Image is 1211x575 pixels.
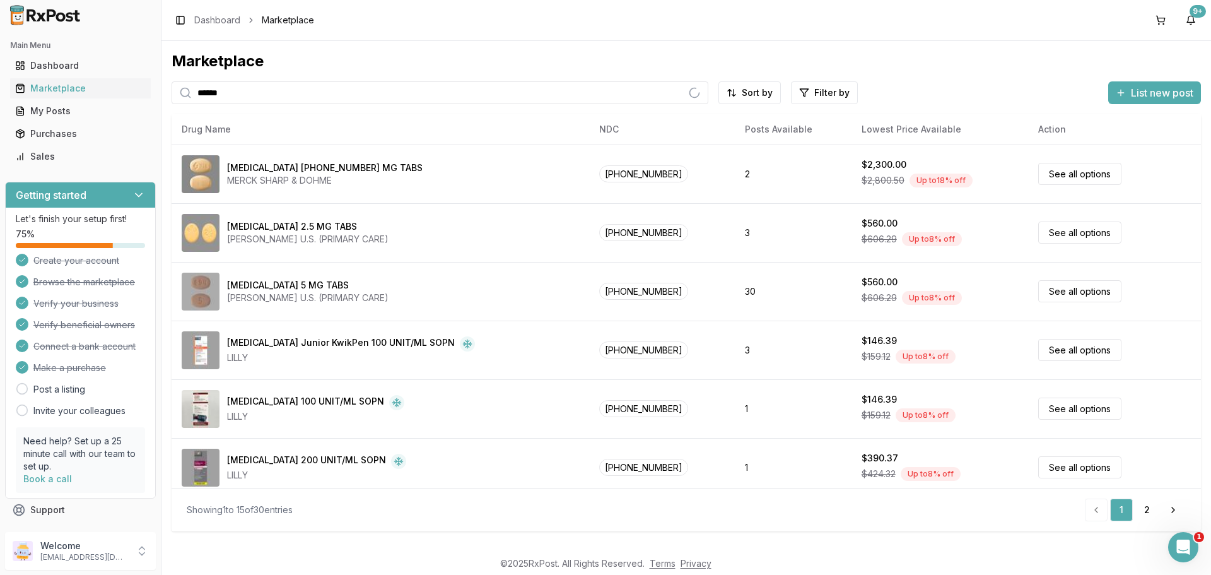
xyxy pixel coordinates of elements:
[227,292,389,304] div: [PERSON_NAME] U.S. (PRIMARY CARE)
[862,276,898,288] div: $560.00
[5,521,156,544] button: Feedback
[735,114,851,145] th: Posts Available
[15,59,146,72] div: Dashboard
[227,233,389,246] div: [PERSON_NAME] U.S. (PRIMARY CARE)
[33,340,136,353] span: Connect a bank account
[10,100,151,122] a: My Posts
[194,14,314,27] nav: breadcrumb
[10,145,151,168] a: Sales
[862,174,904,187] span: $2,800.50
[5,124,156,144] button: Purchases
[23,473,72,484] a: Book a call
[814,86,850,99] span: Filter by
[30,526,73,539] span: Feedback
[1038,339,1121,361] a: See all options
[5,5,86,25] img: RxPost Logo
[896,350,956,364] div: Up to 8 % off
[33,405,126,417] a: Invite your colleagues
[851,114,1028,145] th: Lowest Price Available
[1168,532,1198,562] iframe: Intercom live chat
[599,165,688,182] span: [PHONE_NUMBER]
[15,150,146,163] div: Sales
[599,224,688,241] span: [PHONE_NUMBER]
[172,51,1201,71] div: Marketplace
[681,558,711,569] a: Privacy
[10,40,151,50] h2: Main Menu
[791,81,858,104] button: Filter by
[16,213,145,225] p: Let's finish your setup first!
[735,321,851,379] td: 3
[10,122,151,145] a: Purchases
[1194,532,1204,542] span: 1
[589,114,734,145] th: NDC
[33,383,85,396] a: Post a listing
[23,435,137,473] p: Need help? Set up a 25 minute call with our team to set up.
[735,379,851,438] td: 1
[16,187,86,203] h3: Getting started
[1028,114,1201,145] th: Action
[718,81,781,104] button: Sort by
[227,336,455,352] div: [MEDICAL_DATA] Junior KwikPen 100 UNIT/ML SOPN
[599,459,688,476] span: [PHONE_NUMBER]
[1038,280,1121,302] a: See all options
[862,217,898,230] div: $560.00
[862,335,897,347] div: $146.39
[735,262,851,321] td: 30
[1131,85,1193,100] span: List new post
[862,468,896,480] span: $424.32
[187,504,293,516] div: Showing 1 to 15 of 30 entries
[650,558,676,569] a: Terms
[862,393,897,406] div: $146.39
[599,283,688,300] span: [PHONE_NUMBER]
[182,331,219,369] img: HumaLOG Junior KwikPen 100 UNIT/ML SOPN
[182,273,219,311] img: Eliquis 5 MG TABS
[227,352,475,364] div: LILLY
[1038,456,1121,478] a: See all options
[896,408,956,422] div: Up to 8 % off
[33,362,106,374] span: Make a purchase
[5,146,156,167] button: Sales
[862,233,897,246] span: $606.29
[15,105,146,117] div: My Posts
[1181,10,1201,30] button: 9+
[227,279,349,292] div: [MEDICAL_DATA] 5 MG TABS
[862,292,897,304] span: $606.29
[1038,398,1121,420] a: See all options
[10,54,151,77] a: Dashboard
[227,162,423,174] div: [MEDICAL_DATA] [PHONE_NUMBER] MG TABS
[1108,88,1201,100] a: List new post
[182,449,219,487] img: HumaLOG KwikPen 200 UNIT/ML SOPN
[33,319,135,331] span: Verify beneficial owners
[5,499,156,521] button: Support
[862,452,898,465] div: $390.37
[33,276,135,288] span: Browse the marketplace
[16,228,35,240] span: 75 %
[13,541,33,561] img: User avatar
[182,155,219,193] img: Delstrigo 100-300-300 MG TABS
[172,114,589,145] th: Drug Name
[1135,499,1158,521] a: 2
[599,400,688,417] span: [PHONE_NUMBER]
[15,82,146,95] div: Marketplace
[862,350,891,363] span: $159.12
[227,220,357,233] div: [MEDICAL_DATA] 2.5 MG TABS
[5,101,156,121] button: My Posts
[735,203,851,262] td: 3
[902,291,962,305] div: Up to 8 % off
[1161,499,1186,521] a: Go to next page
[735,438,851,497] td: 1
[182,390,219,428] img: HumaLOG KwikPen 100 UNIT/ML SOPN
[1038,222,1121,244] a: See all options
[742,86,773,99] span: Sort by
[182,214,219,252] img: Eliquis 2.5 MG TABS
[227,395,384,410] div: [MEDICAL_DATA] 100 UNIT/ML SOPN
[735,145,851,203] td: 2
[1038,163,1121,185] a: See all options
[599,341,688,359] span: [PHONE_NUMBER]
[5,56,156,76] button: Dashboard
[862,158,906,171] div: $2,300.00
[33,297,119,310] span: Verify your business
[1110,499,1133,521] a: 1
[910,174,973,187] div: Up to 18 % off
[262,14,314,27] span: Marketplace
